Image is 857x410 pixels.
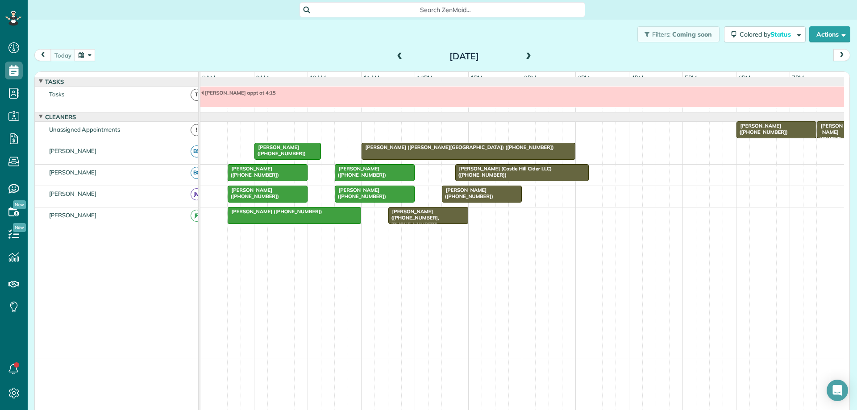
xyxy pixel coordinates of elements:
span: 5pm [683,74,699,81]
span: Status [770,30,792,38]
span: New [13,223,26,232]
span: T [191,89,203,101]
button: today [50,49,75,61]
span: [PERSON_NAME] ([PHONE_NUMBER], [PHONE_NUMBER]) [816,123,843,174]
span: 7pm [790,74,806,81]
span: 10am [308,74,328,81]
span: [PERSON_NAME] [47,169,99,176]
span: [PERSON_NAME] ([PHONE_NUMBER]) [254,144,306,157]
span: 2pm [522,74,538,81]
span: [PERSON_NAME] [47,190,99,197]
button: Actions [809,26,850,42]
span: Unassigned Appointments [47,126,122,133]
span: Tasks [43,78,66,85]
span: ! [191,124,203,136]
span: BS [191,145,203,157]
span: 11am [362,74,382,81]
button: Colored byStatus [724,26,806,42]
span: [PERSON_NAME] ([PHONE_NUMBER]) [441,187,494,199]
span: Filters: [652,30,671,38]
span: JR [191,210,203,222]
span: 8am [200,74,217,81]
span: [PERSON_NAME] ([PHONE_NUMBER]) [227,166,279,178]
h2: [DATE] [408,51,520,61]
span: [PERSON_NAME] ([PHONE_NUMBER]) [334,166,387,178]
span: [PERSON_NAME] ([PHONE_NUMBER], [PHONE_NUMBER]) [388,208,439,228]
span: JM [191,188,203,200]
span: 1pm [469,74,484,81]
span: BC [191,167,203,179]
button: prev [34,49,51,61]
span: [PERSON_NAME] [47,211,99,219]
span: Tasks [47,91,66,98]
span: 9am [254,74,271,81]
span: Coming soon [672,30,712,38]
span: 6pm [736,74,752,81]
span: [PERSON_NAME] appt at 4:15 [200,90,276,96]
span: [PERSON_NAME] ([PHONE_NUMBER]) [227,187,279,199]
span: [PERSON_NAME] (Castle Hill Cider LLC) ([PHONE_NUMBER]) [455,166,552,178]
span: [PERSON_NAME] [47,147,99,154]
span: [PERSON_NAME] ([PHONE_NUMBER]) [334,187,387,199]
span: Colored by [740,30,794,38]
span: [PERSON_NAME] ([PHONE_NUMBER]) [736,123,788,135]
span: 3pm [576,74,591,81]
span: Cleaners [43,113,78,120]
span: New [13,200,26,209]
span: [PERSON_NAME] ([PERSON_NAME][GEOGRAPHIC_DATA]) ([PHONE_NUMBER]) [361,144,554,150]
div: Open Intercom Messenger [827,380,848,401]
button: next [833,49,850,61]
span: [PERSON_NAME] ([PHONE_NUMBER]) [227,208,323,215]
span: 12pm [415,74,434,81]
span: 4pm [629,74,645,81]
